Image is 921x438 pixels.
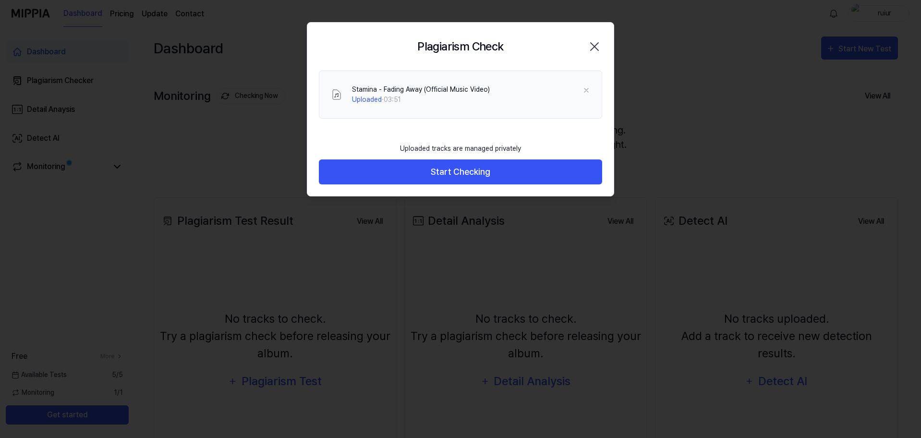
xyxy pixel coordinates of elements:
div: Uploaded tracks are managed privately [394,138,527,159]
span: Uploaded [352,96,382,103]
h2: Plagiarism Check [417,38,503,55]
div: · 03:51 [352,95,490,105]
img: File Select [331,89,342,100]
button: Start Checking [319,159,602,185]
div: Stamina - Fading Away (Official Music Video) [352,85,490,95]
